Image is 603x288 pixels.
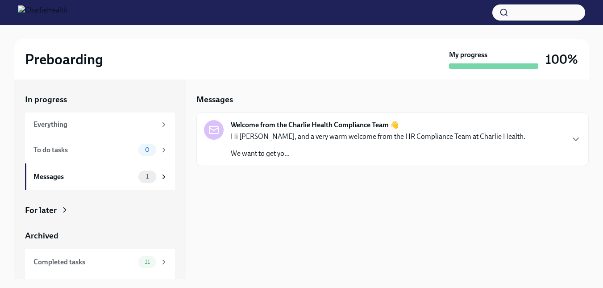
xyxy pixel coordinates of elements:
[25,163,175,190] a: Messages1
[25,137,175,163] a: To do tasks0
[141,173,154,180] span: 1
[231,132,525,142] p: Hi [PERSON_NAME], and a very warm welcome from the HR Compliance Team at Charlie Health.
[33,172,135,182] div: Messages
[18,5,67,20] img: CharlieHealth
[231,120,399,130] strong: Welcome from the Charlie Health Compliance Team 👋
[140,146,155,153] span: 0
[545,51,578,67] h3: 100%
[25,50,103,68] h2: Preboarding
[25,94,175,105] a: In progress
[139,259,155,265] span: 11
[33,145,135,155] div: To do tasks
[25,205,57,216] div: For later
[25,230,175,242] a: Archived
[25,205,175,216] a: For later
[25,113,175,137] a: Everything
[25,249,175,275] a: Completed tasks11
[33,257,135,267] div: Completed tasks
[33,120,156,129] div: Everything
[449,50,487,60] strong: My progress
[231,149,525,159] p: We want to get yo...
[196,94,233,105] h5: Messages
